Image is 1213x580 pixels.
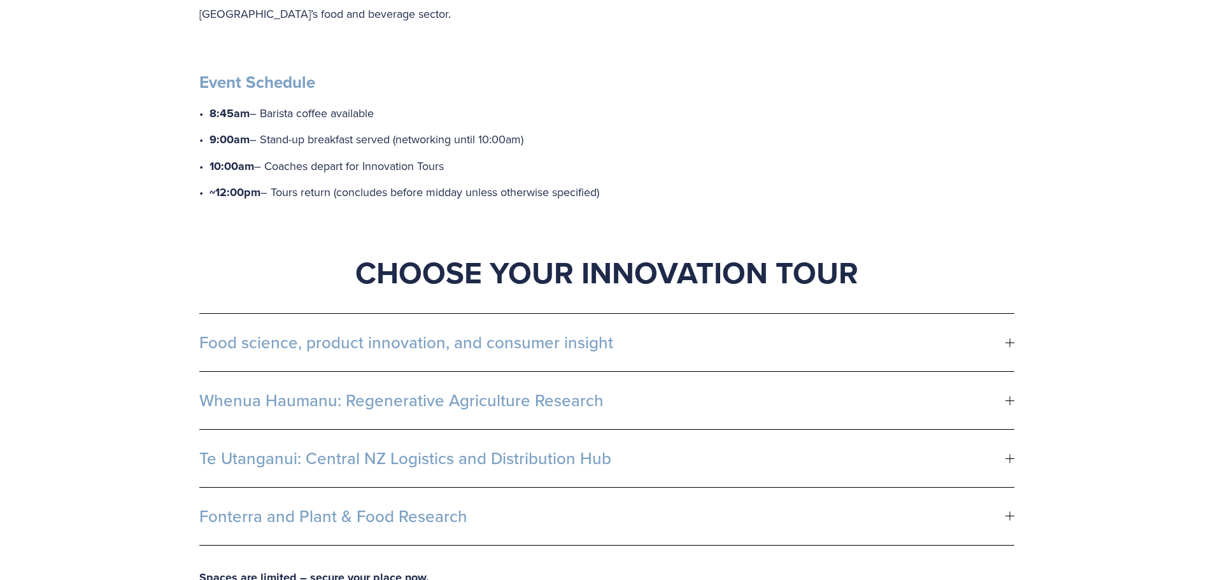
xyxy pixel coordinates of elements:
button: Food science, product innovation, and consumer insight [199,314,1014,371]
strong: 8:45am [209,105,250,122]
p: – Coaches depart for Innovation Tours [209,156,1014,177]
strong: Event Schedule [199,70,315,94]
strong: 9:00am [209,131,250,148]
button: Fonterra and Plant & Food Research [199,488,1014,545]
p: – Barista coffee available [209,103,1014,124]
p: – Stand-up breakfast served (networking until 10:00am) [209,129,1014,150]
button: Whenua Haumanu: Regenerative Agriculture Research [199,372,1014,429]
span: Whenua Haumanu: Regenerative Agriculture Research [199,391,1005,410]
p: – Tours return (concludes before midday unless otherwise specified) [209,182,1014,203]
span: Te Utanganui: Central NZ Logistics and Distribution Hub [199,449,1005,468]
button: Te Utanganui: Central NZ Logistics and Distribution Hub [199,430,1014,487]
h1: Choose Your Innovation Tour [199,253,1014,292]
strong: ~12:00pm [209,184,260,201]
strong: 10:00am [209,158,254,174]
span: Fonterra and Plant & Food Research [199,507,1005,526]
span: Food science, product innovation, and consumer insight [199,333,1005,352]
